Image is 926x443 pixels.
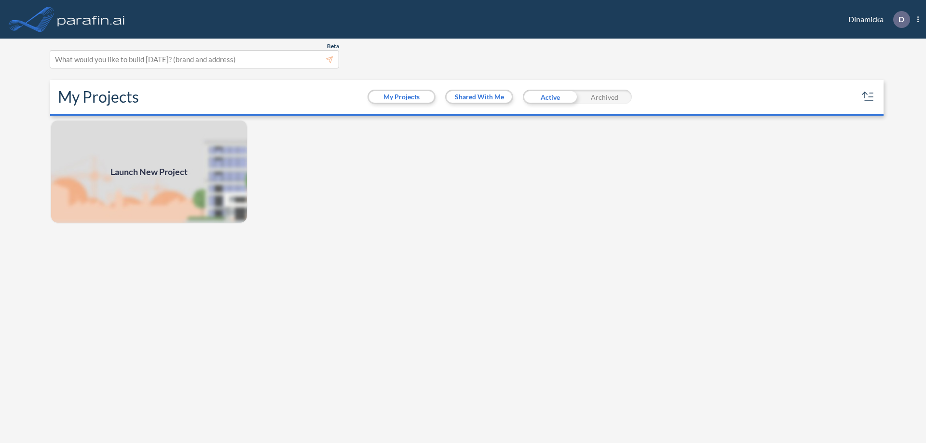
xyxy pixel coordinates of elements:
[447,91,512,103] button: Shared With Me
[860,89,876,105] button: sort
[50,120,248,224] img: add
[327,42,339,50] span: Beta
[577,90,632,104] div: Archived
[58,88,139,106] h2: My Projects
[55,10,127,29] img: logo
[50,120,248,224] a: Launch New Project
[369,91,434,103] button: My Projects
[834,11,919,28] div: Dinamicka
[523,90,577,104] div: Active
[110,165,188,178] span: Launch New Project
[899,15,904,24] p: D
